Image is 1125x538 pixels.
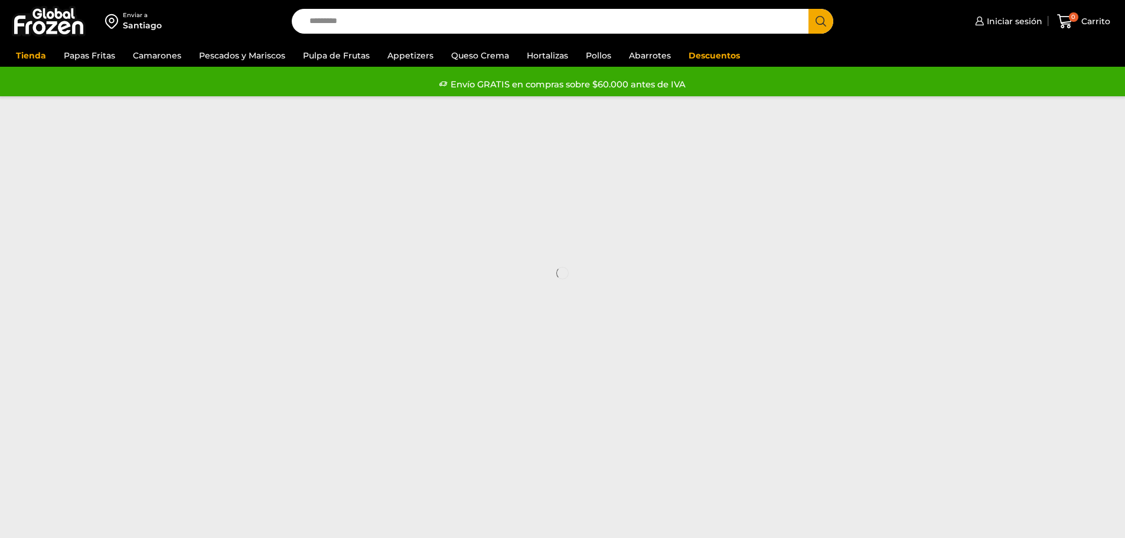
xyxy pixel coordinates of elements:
span: Carrito [1078,15,1110,27]
div: Santiago [123,19,162,31]
a: Camarones [127,44,187,67]
a: Iniciar sesión [972,9,1042,33]
div: Enviar a [123,11,162,19]
a: Pollos [580,44,617,67]
a: Queso Crema [445,44,515,67]
span: 0 [1069,12,1078,22]
a: Pulpa de Frutas [297,44,376,67]
a: Tienda [10,44,52,67]
button: Search button [808,9,833,34]
a: Papas Fritas [58,44,121,67]
a: Descuentos [683,44,746,67]
a: Appetizers [381,44,439,67]
a: Abarrotes [623,44,677,67]
a: 0 Carrito [1054,8,1113,35]
a: Hortalizas [521,44,574,67]
span: Iniciar sesión [984,15,1042,27]
img: address-field-icon.svg [105,11,123,31]
a: Pescados y Mariscos [193,44,291,67]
